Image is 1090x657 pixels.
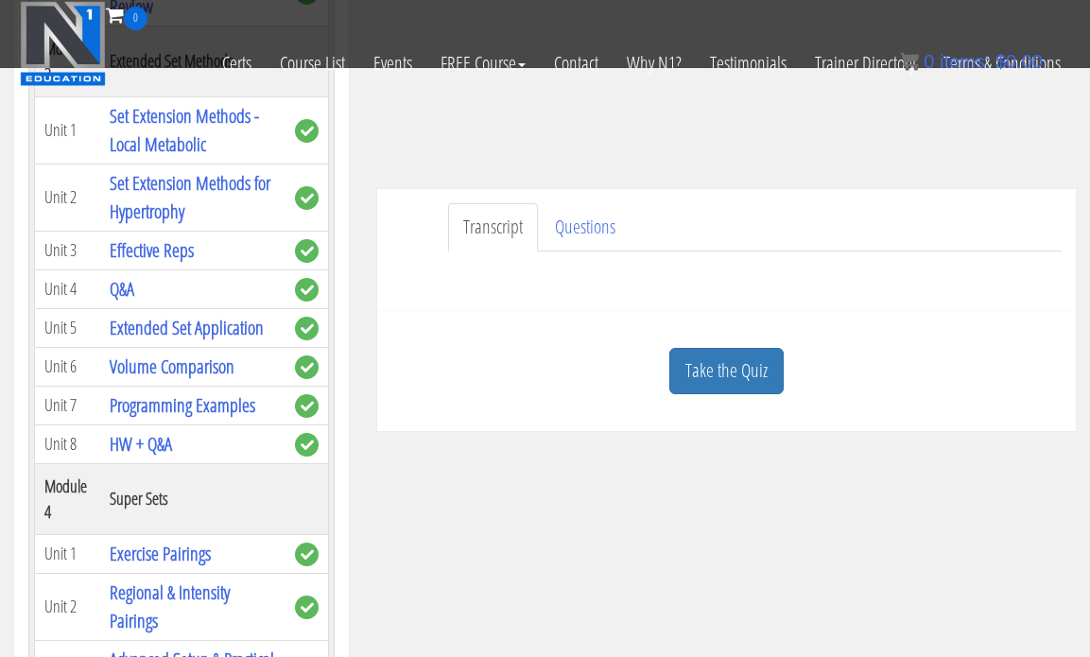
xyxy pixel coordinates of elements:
[110,276,134,302] a: Q&A
[613,30,696,96] a: Why N1?
[110,392,255,418] a: Programming Examples
[110,579,230,633] a: Regional & Intensity Pairings
[295,543,319,566] span: complete
[924,51,934,72] span: 0
[295,119,319,143] span: complete
[448,203,538,251] a: Transcript
[35,164,101,231] td: Unit 2
[900,52,919,71] img: icon11.png
[35,573,101,640] td: Unit 2
[35,386,101,424] td: Unit 7
[900,51,1043,72] a: 0 items: $0.00
[295,239,319,263] span: complete
[35,96,101,164] td: Unit 1
[359,30,426,96] a: Events
[801,30,929,96] a: Trainer Directory
[295,394,319,418] span: complete
[100,463,285,534] th: Super Sets
[110,315,264,340] a: Extended Set Application
[540,203,631,251] a: Questions
[696,30,801,96] a: Testimonials
[110,354,234,379] a: Volume Comparison
[940,51,990,72] span: items:
[295,596,319,619] span: complete
[106,2,147,27] a: 0
[669,348,784,394] a: Take the Quiz
[110,431,172,457] a: HW + Q&A
[35,347,101,386] td: Unit 6
[295,186,319,210] span: complete
[35,424,101,463] td: Unit 8
[110,170,270,224] a: Set Extension Methods for Hypertrophy
[110,237,194,263] a: Effective Reps
[540,30,613,96] a: Contact
[20,1,106,86] img: n1-education
[35,534,101,573] td: Unit 1
[35,308,101,347] td: Unit 5
[110,541,211,566] a: Exercise Pairings
[35,269,101,308] td: Unit 4
[295,355,319,379] span: complete
[995,51,1043,72] bdi: 0.00
[208,30,266,96] a: Certs
[295,433,319,457] span: complete
[995,51,1006,72] span: $
[110,103,259,157] a: Set Extension Methods - Local Metabolic
[929,30,1075,96] a: Terms & Conditions
[295,317,319,340] span: complete
[426,30,540,96] a: FREE Course
[295,278,319,302] span: complete
[35,231,101,269] td: Unit 3
[35,463,101,534] th: Module 4
[266,30,359,96] a: Course List
[124,7,147,30] span: 0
